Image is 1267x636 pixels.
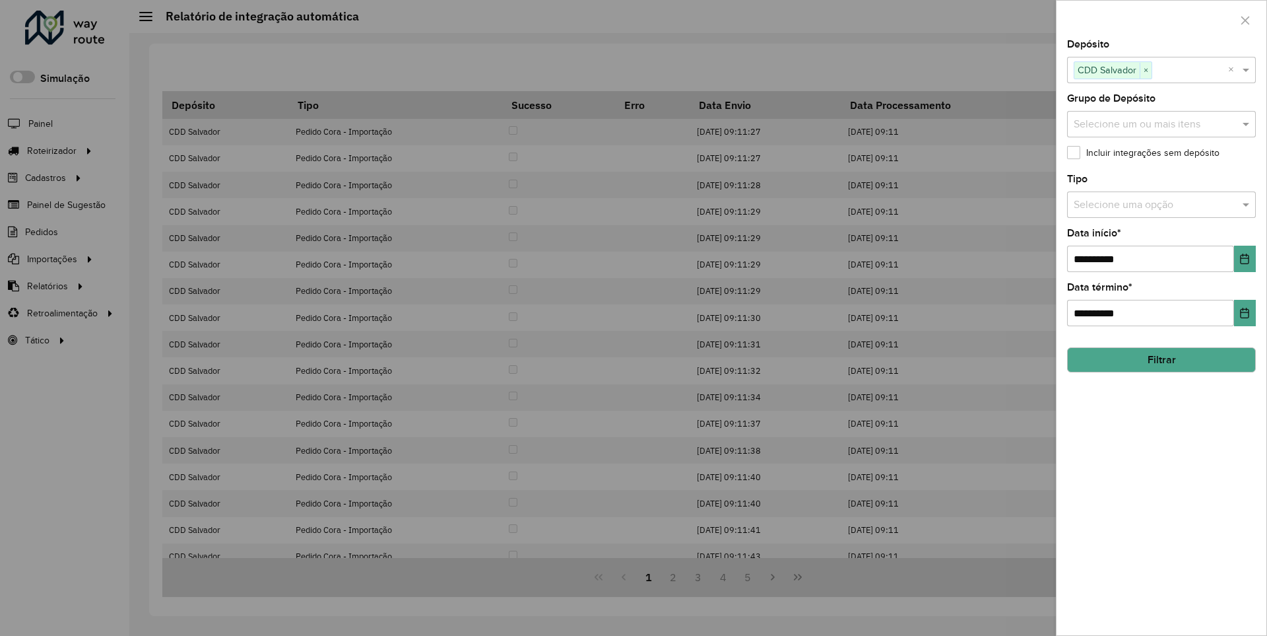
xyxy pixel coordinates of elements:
label: Tipo [1067,171,1088,187]
span: × [1140,63,1152,79]
label: Data término [1067,279,1132,295]
button: Choose Date [1234,246,1256,272]
button: Choose Date [1234,300,1256,326]
label: Grupo de Depósito [1067,90,1155,106]
span: Clear all [1228,62,1239,78]
span: CDD Salvador [1074,62,1140,78]
label: Depósito [1067,36,1109,52]
label: Data início [1067,225,1121,241]
button: Filtrar [1067,347,1256,372]
label: Incluir integrações sem depósito [1067,146,1219,160]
